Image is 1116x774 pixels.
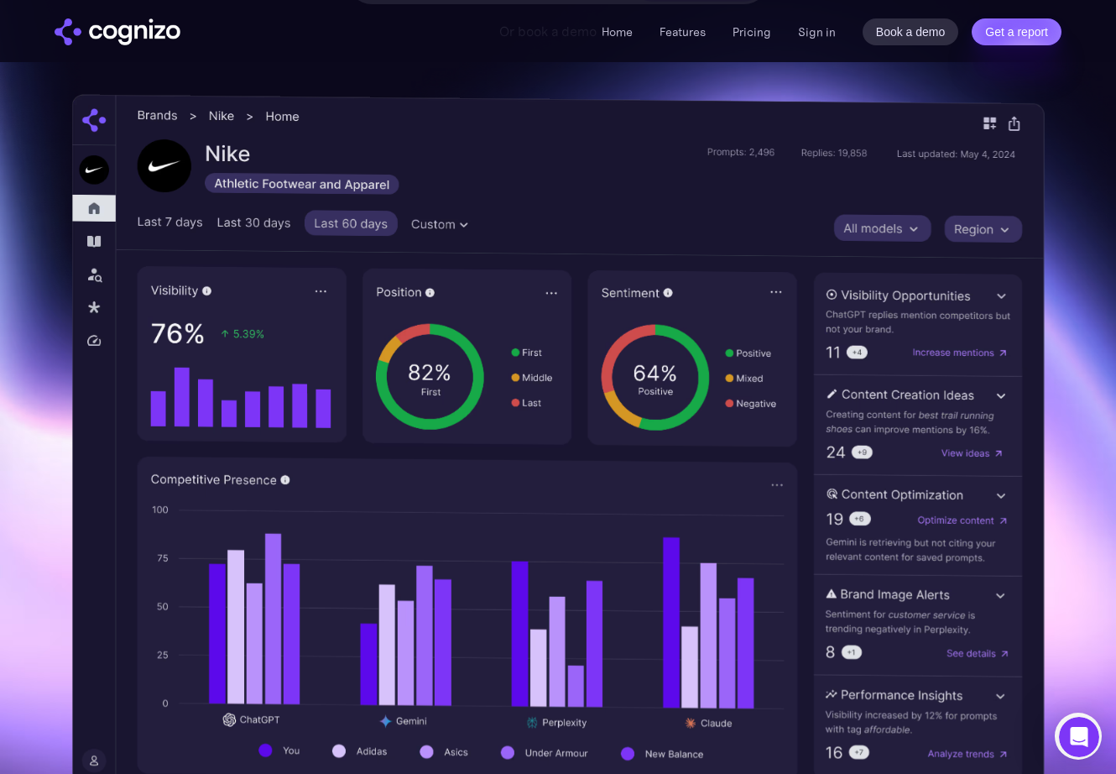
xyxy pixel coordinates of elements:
[863,18,959,45] a: Book a demo
[55,18,180,45] img: cognizo logo
[1059,717,1099,757] iframe: Intercom live chat
[1055,713,1102,760] iframe: Intercom live chat discovery launcher
[972,18,1061,45] a: Get a report
[660,24,706,39] a: Features
[55,18,180,45] a: home
[798,22,836,42] a: Sign in
[602,24,633,39] a: Home
[733,24,771,39] a: Pricing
